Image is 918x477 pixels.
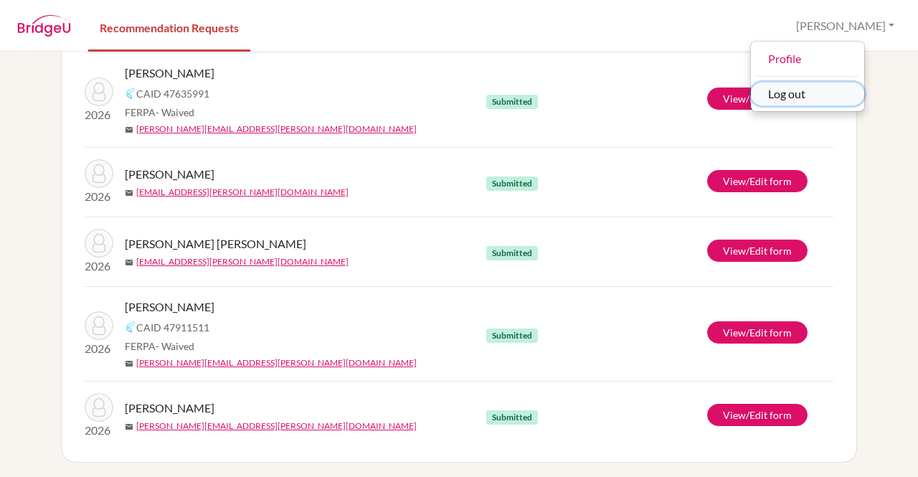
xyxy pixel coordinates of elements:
[136,420,417,433] a: [PERSON_NAME][EMAIL_ADDRESS][PERSON_NAME][DOMAIN_NAME]
[17,15,71,37] img: BridgeU logo
[85,188,113,205] p: 2026
[486,246,538,260] span: Submitted
[85,229,113,258] img: Brahmbhatt, Shloke Keyur
[156,340,194,352] span: - Waived
[136,356,417,369] a: [PERSON_NAME][EMAIL_ADDRESS][PERSON_NAME][DOMAIN_NAME]
[85,77,113,106] img: Kavatkar, Kshipra
[125,359,133,368] span: mail
[125,105,194,120] span: FERPA
[136,86,209,101] span: CAID 47635991
[707,404,808,426] a: View/Edit form
[136,320,209,335] span: CAID 47911511
[85,340,113,357] p: 2026
[88,2,250,52] a: Recommendation Requests
[85,393,113,422] img: Shekhar, Sharanya
[85,159,113,188] img: Thakkar, Angel
[136,123,417,136] a: [PERSON_NAME][EMAIL_ADDRESS][PERSON_NAME][DOMAIN_NAME]
[751,47,864,70] a: Profile
[125,258,133,267] span: mail
[707,170,808,192] a: View/Edit form
[751,82,864,105] button: Log out
[125,235,306,252] span: [PERSON_NAME] [PERSON_NAME]
[136,186,349,199] a: [EMAIL_ADDRESS][PERSON_NAME][DOMAIN_NAME]
[750,41,865,112] div: [PERSON_NAME]
[125,298,214,316] span: [PERSON_NAME]
[136,255,349,268] a: [EMAIL_ADDRESS][PERSON_NAME][DOMAIN_NAME]
[125,422,133,431] span: mail
[85,422,113,439] p: 2026
[156,106,194,118] span: - Waived
[125,166,214,183] span: [PERSON_NAME]
[85,258,113,275] p: 2026
[125,400,214,417] span: [PERSON_NAME]
[85,106,113,123] p: 2026
[707,321,808,344] a: View/Edit form
[85,311,113,340] img: Raina, Shivansh
[125,339,194,354] span: FERPA
[707,240,808,262] a: View/Edit form
[707,88,808,110] a: View/Edit form
[125,88,136,99] img: Common App logo
[486,329,538,343] span: Submitted
[125,189,133,197] span: mail
[125,65,214,82] span: [PERSON_NAME]
[486,95,538,109] span: Submitted
[125,321,136,333] img: Common App logo
[486,410,538,425] span: Submitted
[790,12,901,39] button: [PERSON_NAME]
[125,126,133,134] span: mail
[486,176,538,191] span: Submitted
